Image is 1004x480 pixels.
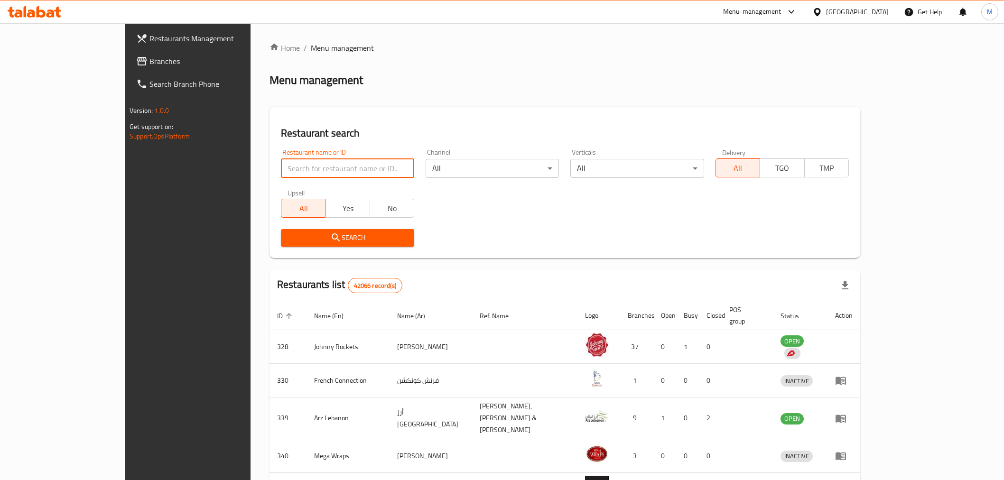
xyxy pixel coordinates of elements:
[676,397,699,439] td: 0
[281,159,414,178] input: Search for restaurant name or ID..
[154,104,169,117] span: 1.0.0
[653,330,676,364] td: 0
[653,397,676,439] td: 1
[281,199,325,218] button: All
[809,161,845,175] span: TMP
[472,397,577,439] td: [PERSON_NAME],[PERSON_NAME] & [PERSON_NAME]
[699,364,722,397] td: 0
[781,413,804,424] span: OPEN
[577,301,620,330] th: Logo
[676,330,699,364] td: 1
[307,397,390,439] td: Arz Lebanon
[834,274,856,297] div: Export file
[585,405,609,428] img: Arz Lebanon
[149,55,285,67] span: Branches
[129,73,292,95] a: Search Branch Phone
[480,310,521,322] span: Ref. Name
[270,73,363,88] h2: Menu management
[620,439,653,473] td: 3
[676,364,699,397] td: 0
[585,333,609,357] img: Johnny Rockets
[835,375,853,386] div: Menu
[760,158,804,177] button: TGO
[311,42,374,54] span: Menu management
[329,202,366,215] span: Yes
[585,442,609,466] img: Mega Wraps
[781,413,804,425] div: OPEN
[653,364,676,397] td: 0
[149,33,285,44] span: Restaurants Management
[348,281,402,290] span: 42066 record(s)
[390,330,472,364] td: [PERSON_NAME]
[426,159,559,178] div: All
[130,120,173,133] span: Get support on:
[390,364,472,397] td: فرنش كونكشن
[277,277,402,293] h2: Restaurants list
[149,78,285,90] span: Search Branch Phone
[786,349,795,358] img: delivery hero logo
[288,189,305,196] label: Upsell
[784,348,800,359] div: Indicates that the vendor menu management has been moved to DH Catalog service
[307,439,390,473] td: Mega Wraps
[827,301,860,330] th: Action
[835,413,853,424] div: Menu
[397,310,437,322] span: Name (Ar)
[570,159,704,178] div: All
[620,397,653,439] td: 9
[585,367,609,390] img: French Connection
[130,104,153,117] span: Version:
[285,202,322,215] span: All
[620,364,653,397] td: 1
[129,50,292,73] a: Branches
[374,202,410,215] span: No
[676,439,699,473] td: 0
[130,130,190,142] a: Support.OpsPlatform
[390,439,472,473] td: [PERSON_NAME]
[129,27,292,50] a: Restaurants Management
[835,450,853,462] div: Menu
[325,199,370,218] button: Yes
[281,229,414,247] button: Search
[277,310,295,322] span: ID
[620,330,653,364] td: 37
[281,126,849,140] h2: Restaurant search
[699,330,722,364] td: 0
[781,375,813,387] div: INACTIVE
[288,232,407,244] span: Search
[764,161,800,175] span: TGO
[804,158,849,177] button: TMP
[699,397,722,439] td: 2
[270,42,860,54] nav: breadcrumb
[307,330,390,364] td: Johnny Rockets
[699,301,722,330] th: Closed
[653,301,676,330] th: Open
[699,439,722,473] td: 0
[723,6,781,18] div: Menu-management
[729,304,762,327] span: POS group
[314,310,356,322] span: Name (En)
[304,42,307,54] li: /
[987,7,993,17] span: M
[716,158,760,177] button: All
[826,7,889,17] div: [GEOGRAPHIC_DATA]
[781,336,804,347] span: OPEN
[370,199,414,218] button: No
[348,278,402,293] div: Total records count
[676,301,699,330] th: Busy
[390,397,472,439] td: أرز [GEOGRAPHIC_DATA]
[307,364,390,397] td: French Connection
[722,149,746,156] label: Delivery
[620,301,653,330] th: Branches
[781,451,813,462] span: INACTIVE
[781,310,811,322] span: Status
[720,161,756,175] span: All
[653,439,676,473] td: 0
[781,376,813,387] span: INACTIVE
